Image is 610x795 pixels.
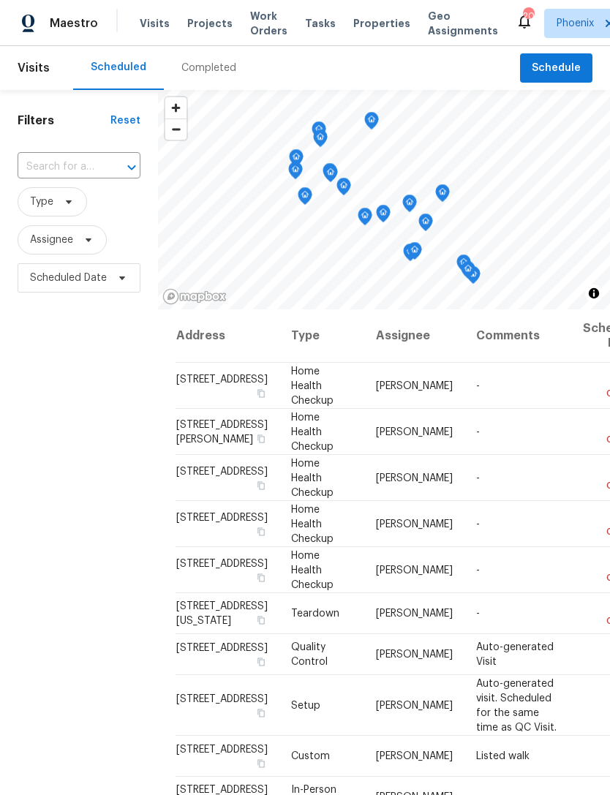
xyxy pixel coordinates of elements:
[255,478,268,491] button: Copy Address
[376,565,453,575] span: [PERSON_NAME]
[165,97,187,118] button: Zoom in
[464,309,571,363] th: Comments
[255,570,268,584] button: Copy Address
[18,156,99,178] input: Search for an address...
[476,751,530,761] span: Listed walk
[376,472,453,483] span: [PERSON_NAME]
[364,309,464,363] th: Assignee
[435,184,450,207] div: Map marker
[476,519,480,529] span: -
[323,165,338,187] div: Map marker
[255,386,268,399] button: Copy Address
[376,751,453,761] span: [PERSON_NAME]
[255,757,268,770] button: Copy Address
[255,614,268,627] button: Copy Address
[255,432,268,445] button: Copy Address
[476,472,480,483] span: -
[288,162,303,184] div: Map marker
[532,59,581,78] span: Schedule
[336,178,351,200] div: Map marker
[364,112,379,135] div: Map marker
[291,751,330,761] span: Custom
[585,285,603,302] button: Toggle attribution
[523,9,533,23] div: 20
[291,550,334,589] span: Home Health Checkup
[298,187,312,210] div: Map marker
[176,558,268,568] span: [STREET_ADDRESS]
[50,16,98,31] span: Maestro
[291,504,334,543] span: Home Health Checkup
[376,426,453,437] span: [PERSON_NAME]
[557,16,594,31] span: Phoenix
[376,649,453,660] span: [PERSON_NAME]
[18,113,110,128] h1: Filters
[376,205,391,227] div: Map marker
[353,16,410,31] span: Properties
[376,519,453,529] span: [PERSON_NAME]
[30,195,53,209] span: Type
[358,208,372,230] div: Map marker
[279,309,364,363] th: Type
[376,609,453,619] span: [PERSON_NAME]
[376,380,453,391] span: [PERSON_NAME]
[176,374,268,384] span: [STREET_ADDRESS]
[250,9,287,38] span: Work Orders
[402,195,417,217] div: Map marker
[176,512,268,522] span: [STREET_ADDRESS]
[313,129,328,152] div: Map marker
[291,642,328,667] span: Quality Control
[176,419,268,444] span: [STREET_ADDRESS][PERSON_NAME]
[476,565,480,575] span: -
[291,412,334,451] span: Home Health Checkup
[255,655,268,668] button: Copy Address
[476,609,480,619] span: -
[255,706,268,719] button: Copy Address
[407,242,422,265] div: Map marker
[121,157,142,178] button: Open
[476,642,554,667] span: Auto-generated Visit
[476,678,557,732] span: Auto-generated visit. Scheduled for the same time as QC Visit.
[289,149,304,172] div: Map marker
[140,16,170,31] span: Visits
[176,693,268,704] span: [STREET_ADDRESS]
[187,16,233,31] span: Projects
[312,121,326,144] div: Map marker
[30,271,107,285] span: Scheduled Date
[291,609,339,619] span: Teardown
[418,214,433,236] div: Map marker
[428,9,498,38] span: Geo Assignments
[476,426,480,437] span: -
[176,601,268,626] span: [STREET_ADDRESS][US_STATE]
[176,643,268,653] span: [STREET_ADDRESS]
[291,366,334,405] span: Home Health Checkup
[291,700,320,710] span: Setup
[181,61,236,75] div: Completed
[461,261,475,284] div: Map marker
[476,380,480,391] span: -
[520,53,592,83] button: Schedule
[165,118,187,140] button: Zoom out
[91,60,146,75] div: Scheduled
[305,18,336,29] span: Tasks
[590,285,598,301] span: Toggle attribution
[30,233,73,247] span: Assignee
[110,113,140,128] div: Reset
[291,458,334,497] span: Home Health Checkup
[176,745,268,755] span: [STREET_ADDRESS]
[456,255,471,277] div: Map marker
[376,700,453,710] span: [PERSON_NAME]
[323,163,337,186] div: Map marker
[403,244,418,266] div: Map marker
[162,288,227,305] a: Mapbox homepage
[176,309,279,363] th: Address
[176,466,268,476] span: [STREET_ADDRESS]
[255,524,268,538] button: Copy Address
[18,52,50,84] span: Visits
